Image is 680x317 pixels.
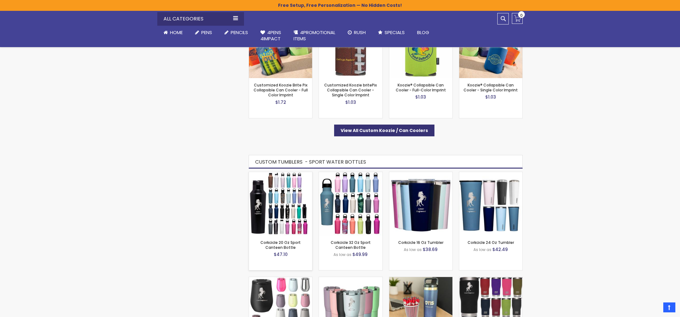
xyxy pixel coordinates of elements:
a: Koozie® Collapsible Can Cooler - Single Color Imprint [464,82,518,93]
span: As low as [473,247,491,252]
a: Pencils [218,26,254,39]
span: 0 [520,12,523,18]
img: Corkcicle 16 Oz Tumbler [389,172,452,235]
span: Home [170,29,183,36]
img: Corkcicle 20 Oz Sport Canteen Bottle [249,172,312,235]
span: Rush [354,29,366,36]
h2: Custom Tumblers - Sport Water Bottles [249,155,523,169]
a: View All Custom Koozie / Can Coolers [334,125,434,136]
span: As low as [404,247,422,252]
a: 4PROMOTIONALITEMS [287,26,342,46]
a: Wyld Gear® 30 oz Stainless Steel Tumbler [459,277,522,282]
a: Customized Koozie Brite Pix Collapsible Can Cooler - Full Color Imprint [254,82,308,98]
a: BruMate Uncork'd 14 Oz Wine Tumbler [249,277,312,282]
a: Corkcicle 20 Oz Sport Canteen Bottle [249,172,312,177]
span: 4Pens 4impact [260,29,281,42]
a: Corkcicle 32 Oz Sport Canteen Bottle [331,240,371,250]
img: Corkcicle 24 Oz Tumbler [459,172,522,235]
a: 0 [512,13,523,24]
a: Corkcicle 24 Oz Tumbler [468,240,514,245]
a: Rush [342,26,372,39]
span: 4PROMOTIONAL ITEMS [294,29,335,42]
a: Corkcicle 24 Oz Tumbler [459,172,522,177]
a: Corkcicle 16 Oz Tumbler [389,172,452,177]
span: Pens [201,29,212,36]
a: Customized Koozie britePix Collapsible Can Cooler - Single Color Imprint [324,82,377,98]
span: $38.69 [423,246,438,253]
a: 4Pens4impact [254,26,287,46]
span: As low as [333,252,351,257]
span: $1.03 [415,94,426,100]
a: Small Business Starter Kit: 50% OFF Yeti 18 Oz Bottle & 50 FREE Custom Pens [389,277,452,282]
span: $42.49 [492,246,508,253]
a: Blog [411,26,435,39]
span: Pencils [231,29,248,36]
span: View All Custom Koozie / Can Coolers [341,127,428,134]
a: Top [663,302,675,312]
img: Corkcicle 32 Oz Sport Canteen Bottle [319,172,382,235]
a: Corkcicle 32 Oz Sport Canteen Bottle [319,172,382,177]
span: Specials [385,29,405,36]
span: $49.99 [352,251,368,258]
span: $1.72 [275,99,286,105]
a: Home [157,26,189,39]
span: $1.03 [345,99,356,105]
a: Koozie® Collapsible Can Cooler - Full-Color Imprint [396,82,446,93]
span: $1.03 [485,94,496,100]
a: Corkcicle 16 Oz Tumbler [398,240,443,245]
span: Blog [417,29,429,36]
a: BruMate 35 Oz Nav Tumbler [319,277,382,282]
a: Corkcicle 20 Oz Sport Canteen Bottle [260,240,301,250]
div: All Categories [157,12,244,26]
a: Pens [189,26,218,39]
a: Specials [372,26,411,39]
span: $47.10 [274,251,288,258]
